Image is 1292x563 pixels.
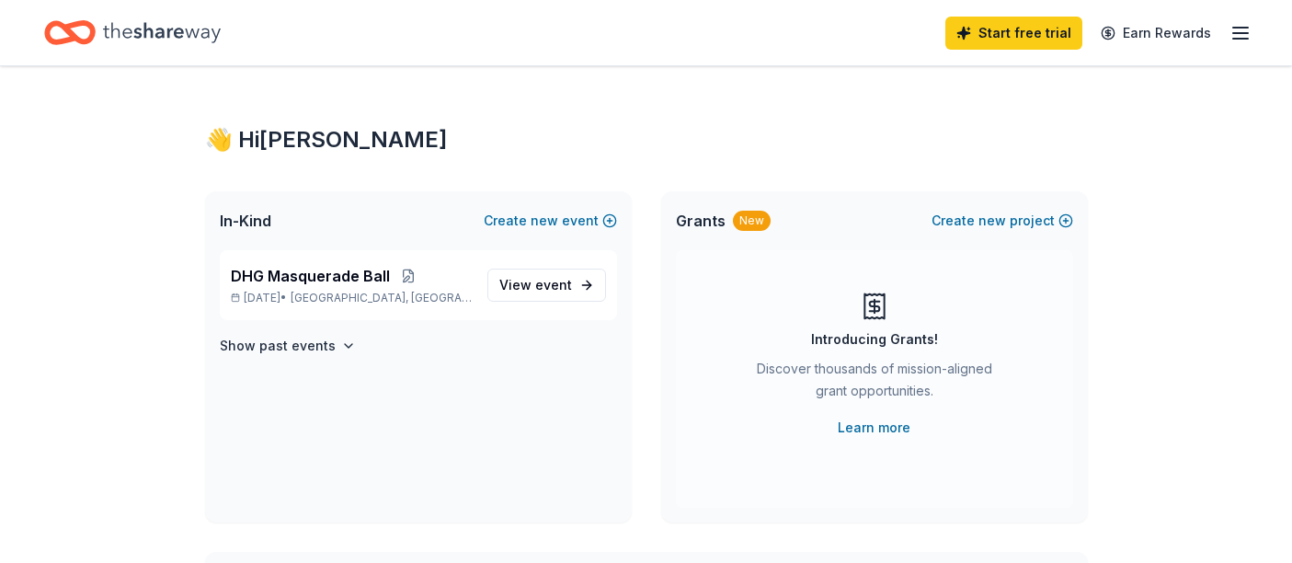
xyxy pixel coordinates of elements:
div: New [733,211,771,231]
span: In-Kind [220,210,271,232]
span: View [499,274,572,296]
button: Createnewproject [932,210,1073,232]
button: Show past events [220,335,356,357]
div: Discover thousands of mission-aligned grant opportunities. [749,358,1000,409]
span: DHG Masquerade Ball [231,265,390,287]
a: Home [44,11,221,54]
h4: Show past events [220,335,336,357]
button: Createnewevent [484,210,617,232]
a: Learn more [838,417,910,439]
span: [GEOGRAPHIC_DATA], [GEOGRAPHIC_DATA] [291,291,472,305]
div: Introducing Grants! [811,328,938,350]
p: [DATE] • [231,291,473,305]
span: Grants [676,210,726,232]
span: new [531,210,558,232]
a: Earn Rewards [1090,17,1222,50]
div: 👋 Hi [PERSON_NAME] [205,125,1088,155]
a: View event [487,269,606,302]
span: event [535,277,572,293]
span: new [978,210,1006,232]
a: Start free trial [945,17,1082,50]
